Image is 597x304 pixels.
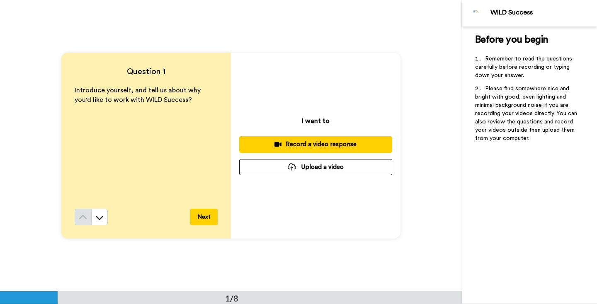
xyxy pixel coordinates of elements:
[466,3,486,23] img: Profile Image
[212,292,252,304] div: 1/8
[475,86,579,141] span: Please find somewhere nice and bright with good, even lighting and minimal background noise if yo...
[246,140,386,149] div: Record a video response
[302,116,330,126] p: I want to
[75,66,218,77] h4: Question 1
[190,209,218,225] button: Next
[475,35,548,45] span: Before you begin
[490,9,597,17] div: WILD Success
[475,56,574,78] span: Remember to read the questions carefully before recording or typing down your answer.
[239,136,392,152] button: Record a video response
[75,87,202,103] span: Introduce yourself, and tell us about why you'd like to work with WILD Success?
[239,159,392,175] button: Upload a video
